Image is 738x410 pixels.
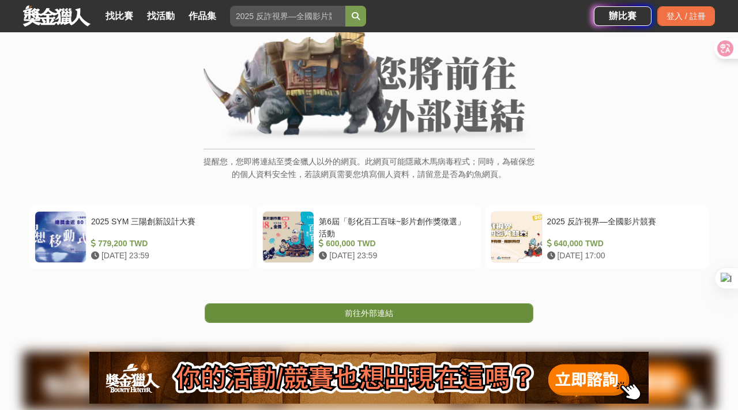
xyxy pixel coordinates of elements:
div: 登入 / 註冊 [657,6,715,26]
p: 提醒您，您即將連結至獎金獵人以外的網頁。此網頁可能隱藏木馬病毒程式；同時，為確保您的個人資料安全性，若該網頁需要您填寫個人資料，請留意是否為釣魚網頁。 [204,155,535,193]
div: 600,000 TWD [319,238,470,250]
div: 第6屆「彰化百工百味~影片創作獎徵選」活動 [319,216,470,238]
a: 辦比賽 [594,6,652,26]
a: 2025 反詐視界—全國影片競賽 640,000 TWD [DATE] 17:00 [485,205,709,269]
a: 第6屆「彰化百工百味~影片創作獎徵選」活動 600,000 TWD [DATE] 23:59 [257,205,481,269]
a: 前往外部連結 [205,303,533,323]
div: [DATE] 23:59 [91,250,243,262]
a: 找活動 [142,8,179,24]
a: 作品集 [184,8,221,24]
div: 2025 SYM 三陽創新設計大賽 [91,216,243,238]
div: [DATE] 23:59 [319,250,470,262]
input: 2025 反詐視界—全國影片競賽 [230,6,345,27]
div: 640,000 TWD [547,238,699,250]
span: 前往外部連結 [345,309,393,318]
div: [DATE] 17:00 [547,250,699,262]
a: 找比賽 [101,8,138,24]
img: External Link Banner [204,13,535,143]
div: 779,200 TWD [91,238,243,250]
a: 2025 SYM 三陽創新設計大賽 779,200 TWD [DATE] 23:59 [29,205,253,269]
img: 905fc34d-8193-4fb2-a793-270a69788fd0.png [89,352,649,404]
div: 2025 反詐視界—全國影片競賽 [547,216,699,238]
